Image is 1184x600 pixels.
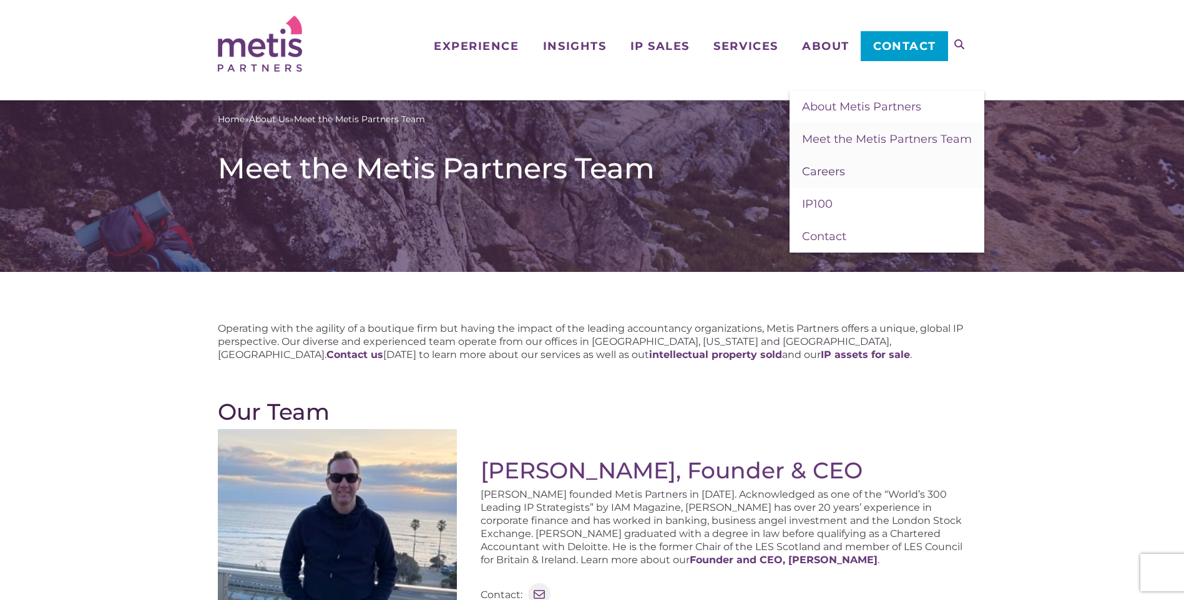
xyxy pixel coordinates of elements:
p: Operating with the agility of a boutique firm but having the impact of the leading accountancy or... [218,322,967,361]
span: Meet the Metis Partners Team [802,132,972,146]
span: About [802,41,849,52]
a: Founder and CEO, [PERSON_NAME] [690,554,878,566]
span: Experience [434,41,519,52]
span: Careers [802,165,845,178]
a: Contact [790,220,984,253]
a: About Metis Partners [790,90,984,123]
a: Meet the Metis Partners Team [790,123,984,155]
span: Services [713,41,778,52]
a: About Us [249,113,290,126]
span: Contact [802,230,846,243]
a: Home [218,113,245,126]
a: Contact us [326,349,383,360]
a: Careers [790,155,984,188]
h1: Meet the Metis Partners Team [218,151,967,186]
h2: Our Team [218,399,967,425]
a: IP assets for sale [821,349,910,360]
span: » » [218,113,425,126]
a: intellectual property sold [649,349,782,360]
a: IP100 [790,188,984,220]
span: IP100 [802,197,833,211]
span: Insights [543,41,606,52]
p: [PERSON_NAME] founded Metis Partners in [DATE]. Acknowledged as one of the “World’s 300 Leading I... [481,488,967,566]
span: About Metis Partners [802,100,921,114]
img: Metis Partners [218,16,302,72]
span: IP Sales [630,41,690,52]
span: Meet the Metis Partners Team [294,113,425,126]
span: Contact [873,41,936,52]
a: [PERSON_NAME], Founder & CEO [481,457,863,484]
a: Contact [861,31,947,61]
